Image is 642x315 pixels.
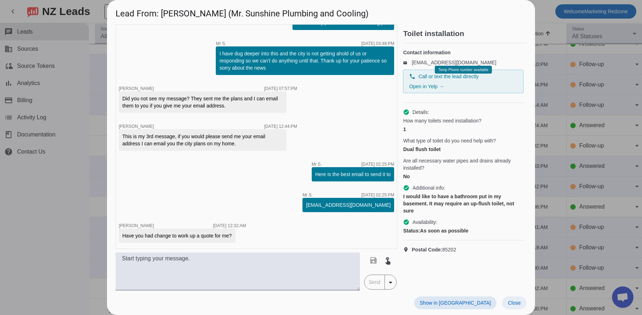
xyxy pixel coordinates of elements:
span: Are all necessary water pipes and drains already installed? [403,157,524,171]
div: [DATE] 12:44:PM [264,124,297,129]
span: Temp Phone number available [438,68,488,72]
span: Mr S. [216,41,226,46]
button: Close [502,296,526,309]
span: Details: [412,109,429,116]
strong: Postal Code: [412,247,442,252]
span: Close [508,300,521,306]
span: Availability: [412,219,437,226]
div: Dual flush toilet [403,146,524,153]
div: [DATE] 07:57:PM [264,86,297,91]
div: No [403,173,524,180]
span: [PERSON_NAME] [119,124,154,129]
mat-icon: check_circle [403,109,409,115]
mat-icon: phone [409,73,416,80]
div: Did you not see my message? They sent me the plans and I can email them to you if you give me you... [122,95,283,109]
a: [EMAIL_ADDRESS][DOMAIN_NAME] [412,60,496,65]
span: Call or text the lead directly [418,73,479,80]
span: 85202 [412,246,456,253]
div: [DATE] 03:48:PM [361,41,394,46]
mat-icon: arrow_drop_down [386,278,395,287]
div: Here is the best email to send it to [315,171,391,178]
div: [DATE] 12:32:AM [213,224,246,228]
h2: Toilet installation [403,30,526,37]
mat-icon: email [403,61,412,64]
div: 1 [403,126,524,133]
mat-icon: location_on [403,247,412,252]
mat-icon: touch_app [383,256,392,265]
span: [PERSON_NAME] [119,223,154,228]
strong: Status: [403,228,420,234]
span: Mr S. [312,162,322,166]
mat-icon: check_circle [403,219,409,225]
span: Mr S. [302,193,313,197]
h4: Contact information [403,49,524,56]
div: [DATE] 02:25:PM [361,193,394,197]
div: [DATE] 02:25:PM [361,162,394,166]
span: Show in [GEOGRAPHIC_DATA] [420,300,491,306]
span: What type of toilet do you need help with? [403,137,496,144]
div: Have you had change to work up a quote for me? [122,232,232,239]
button: Show in [GEOGRAPHIC_DATA] [414,296,496,309]
span: How many toilets need installation? [403,117,481,124]
div: This is my 3rd message, if you would please send me your email address I can email you the city p... [122,133,283,147]
div: I have dug deeper into this and the city is not getting ahold of us or responding so we can't do ... [219,50,391,71]
div: [EMAIL_ADDRESS][DOMAIN_NAME] [306,201,391,209]
span: [PERSON_NAME] [119,86,154,91]
a: Open in Yelp → [409,84,444,89]
div: I would like to have a bathroom put in my basement. It may require an up-flush toilet, not sure [403,193,524,214]
div: As soon as possible [403,227,524,234]
mat-icon: check_circle [403,185,409,191]
span: Additional info: [412,184,445,191]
